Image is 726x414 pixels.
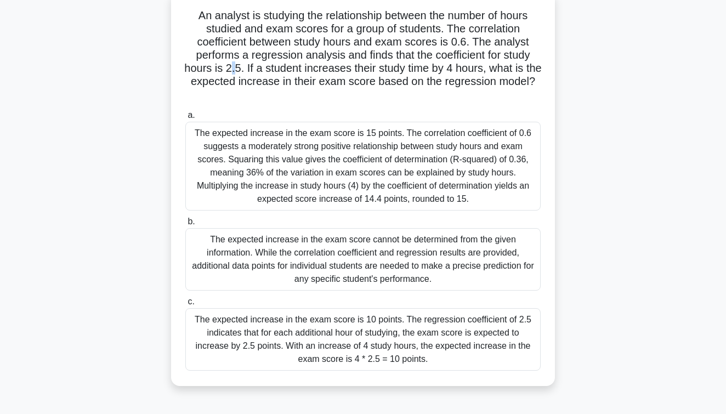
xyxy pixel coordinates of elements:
div: The expected increase in the exam score is 15 points. The correlation coefficient of 0.6 suggests... [185,122,541,211]
span: a. [188,110,195,120]
div: The expected increase in the exam score cannot be determined from the given information. While th... [185,228,541,291]
div: The expected increase in the exam score is 10 points. The regression coefficient of 2.5 indicates... [185,308,541,371]
span: c. [188,297,194,306]
span: b. [188,217,195,226]
h5: An analyst is studying the relationship between the number of hours studied and exam scores for a... [184,9,542,102]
